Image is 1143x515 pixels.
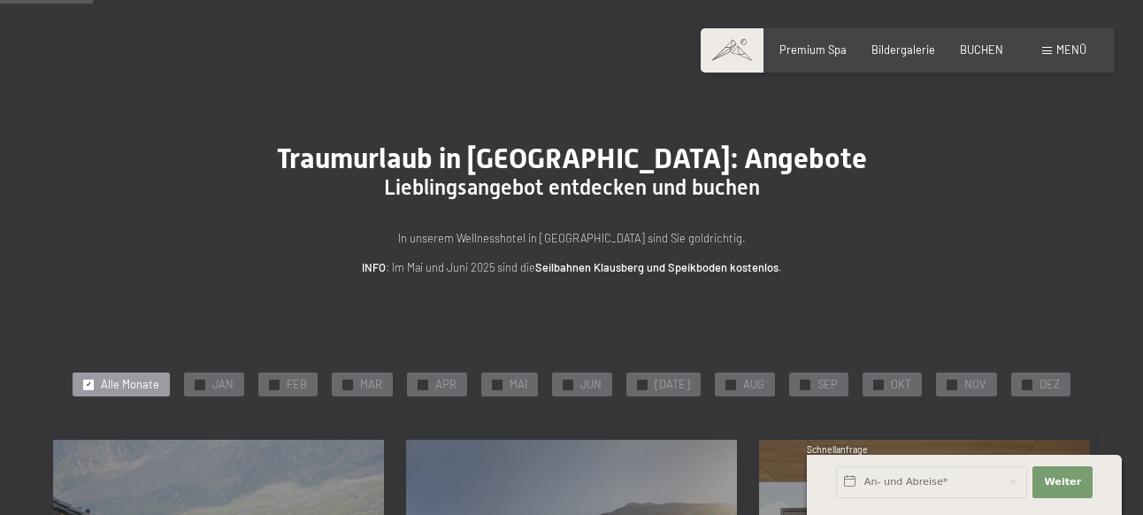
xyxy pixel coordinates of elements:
span: Menü [1056,42,1086,57]
p: In unserem Wellnesshotel in [GEOGRAPHIC_DATA] sind Sie goldrichtig. [218,229,925,247]
a: Bildergalerie [871,42,935,57]
span: ✓ [640,380,646,389]
span: Lieblingsangebot entdecken und buchen [384,175,760,200]
span: ✓ [345,380,351,389]
span: ✓ [728,380,734,389]
a: Premium Spa [779,42,847,57]
span: Alle Monate [101,377,159,393]
a: BUCHEN [960,42,1003,57]
span: ✓ [86,380,92,389]
span: OKT [891,377,911,393]
span: ✓ [949,380,955,389]
strong: Seilbahnen Klausberg und Speikboden kostenlos [535,260,779,274]
span: ✓ [802,380,809,389]
span: JAN [212,377,234,393]
span: NOV [964,377,986,393]
span: ✓ [876,380,882,389]
span: FEB [287,377,307,393]
strong: INFO [362,260,386,274]
span: Schnellanfrage [807,444,868,455]
span: SEP [817,377,838,393]
span: DEZ [1039,377,1060,393]
span: ✓ [495,380,501,389]
span: ✓ [565,380,571,389]
span: ✓ [1024,380,1031,389]
span: [DATE] [655,377,690,393]
p: : Im Mai und Juni 2025 sind die . [218,258,925,276]
span: MAR [360,377,382,393]
span: AUG [743,377,764,393]
span: APR [435,377,456,393]
span: ✓ [272,380,278,389]
span: MAI [510,377,527,393]
span: Weiter [1044,475,1081,489]
span: JUN [580,377,602,393]
span: ✓ [420,380,426,389]
span: ✓ [197,380,203,389]
span: Traumurlaub in [GEOGRAPHIC_DATA]: Angebote [277,142,867,175]
button: Weiter [1032,466,1093,498]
